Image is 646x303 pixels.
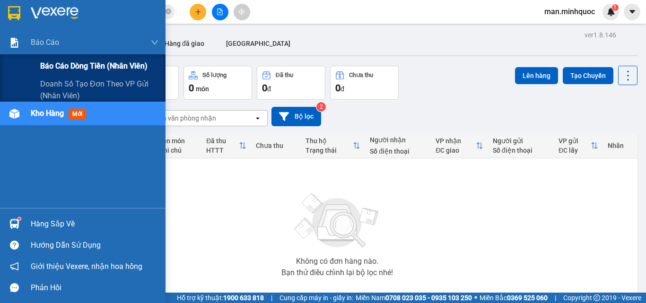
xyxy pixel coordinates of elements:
[555,293,556,303] span: |
[8,8,23,18] span: Gửi:
[217,9,223,15] span: file-add
[436,147,476,154] div: ĐC giao
[624,4,640,20] button: caret-down
[223,294,264,302] strong: 1900 633 818
[306,147,353,154] div: Trạng thái
[507,294,548,302] strong: 0369 525 060
[370,147,426,155] div: Số điện thoại
[493,137,549,145] div: Người gửi
[196,85,209,93] span: món
[40,60,148,72] span: Báo cáo dòng tiền (nhân viên)
[31,260,142,272] span: Giới thiệu Vexere, nhận hoa hồng
[190,4,206,20] button: plus
[267,85,271,93] span: đ
[281,269,393,277] div: Bạn thử điều chỉnh lại bộ lọc nhé!
[563,67,613,84] button: Tạo Chuyến
[335,82,340,94] span: 0
[271,293,272,303] span: |
[385,294,472,302] strong: 0708 023 035 - 0935 103 250
[370,136,426,144] div: Người nhận
[159,147,197,154] div: Ghi chú
[18,217,21,220] sup: 1
[306,137,353,145] div: Thu hộ
[40,78,158,102] span: Doanh số tạo đơn theo VP gửi (nhân viên)
[254,114,262,122] svg: open
[515,67,558,84] button: Lên hàng
[290,188,384,254] img: svg+xml;base64,PHN2ZyBjbGFzcz0ibGlzdC1wbHVnX19zdmciIHhtbG5zPSJodHRwOi8vd3d3LnczLm9yZy8yMDAwL3N2Zy...
[356,293,472,303] span: Miền Nam
[340,85,344,93] span: đ
[480,293,548,303] span: Miền Bắc
[301,133,366,158] th: Toggle SortBy
[31,217,158,231] div: Hàng sắp về
[330,66,399,100] button: Chưa thu0đ
[262,82,267,94] span: 0
[159,137,197,145] div: Tên món
[10,262,19,271] span: notification
[613,4,617,11] span: 1
[151,113,216,123] div: Chọn văn phòng nhận
[594,294,600,301] span: copyright
[90,9,113,19] span: Nhận:
[628,8,637,16] span: caret-down
[201,133,251,158] th: Toggle SortBy
[585,30,616,40] div: ver 1.8.146
[474,296,477,300] span: ⚪️
[559,147,591,154] div: ĐC lấy
[151,39,158,46] span: down
[238,9,245,15] span: aim
[436,137,476,145] div: VP nhận
[212,4,228,20] button: file-add
[349,72,373,78] div: Chưa thu
[8,6,20,20] img: logo-vxr
[234,4,250,20] button: aim
[9,109,19,119] img: warehouse-icon
[10,283,19,292] span: message
[9,219,19,229] img: warehouse-icon
[89,52,102,62] span: CC :
[8,69,157,80] div: Tên hàng: tg ( : 1 )
[31,109,64,118] span: Kho hàng
[271,107,321,126] button: Bộ lọc
[189,82,194,94] span: 0
[177,293,264,303] span: Hỗ trợ kỹ thuật:
[607,8,615,16] img: icon-new-feature
[206,137,239,145] div: Đã thu
[157,32,212,55] button: Hàng đã giao
[608,142,632,149] div: Nhãn
[166,9,171,14] span: close-circle
[202,72,227,78] div: Số lượng
[296,258,378,265] div: Không có đơn hàng nào.
[69,109,86,119] span: mới
[72,68,85,81] span: SL
[276,72,293,78] div: Đã thu
[256,142,296,149] div: Chưa thu
[554,133,603,158] th: Toggle SortBy
[279,293,353,303] span: Cung cấp máy in - giấy in:
[226,40,290,47] span: [GEOGRAPHIC_DATA]
[612,4,619,11] sup: 1
[195,9,201,15] span: plus
[431,133,488,158] th: Toggle SortBy
[537,6,602,17] span: man.minhquoc
[183,66,252,100] button: Số lượng0món
[31,238,158,252] div: Hướng dẫn sử dụng
[493,147,549,154] div: Số điện thoại
[31,36,59,48] span: Báo cáo
[10,241,19,250] span: question-circle
[166,8,171,17] span: close-circle
[90,19,157,31] div: nhân
[257,66,325,100] button: Đã thu0đ
[90,31,157,44] div: 0905494565
[206,147,239,154] div: HTTT
[9,38,19,48] img: solution-icon
[316,102,326,112] sup: 2
[89,50,157,63] div: 40.000
[90,8,157,19] div: KonTum
[31,281,158,295] div: Phản hồi
[559,137,591,145] div: VP gửi
[8,8,84,29] div: [PERSON_NAME]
